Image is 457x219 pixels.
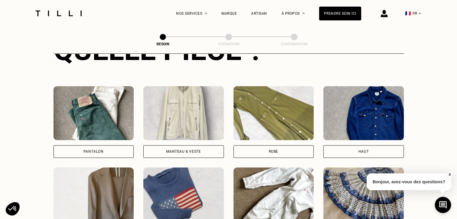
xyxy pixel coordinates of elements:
img: Tilli retouche votre Manteau & Veste [143,86,224,140]
a: Marque [221,11,237,16]
div: Haut [358,150,369,153]
a: Prendre soin ici [319,7,361,20]
div: Manteau & Veste [166,150,201,153]
img: Menu déroulant à propos [302,13,305,14]
img: Tilli retouche votre Robe [233,86,314,140]
p: Bonjour, avez-vous des questions? [367,173,451,190]
img: Logo du service de couturière Tilli [33,10,84,16]
a: Artisan [251,11,267,16]
img: Menu déroulant [205,13,207,14]
div: Confirmation [264,42,324,46]
img: Tilli retouche votre Haut [323,86,404,140]
img: Tilli retouche votre Pantalon [53,86,134,140]
div: Robe [269,150,278,153]
button: X [446,171,452,178]
div: Estimation [199,42,259,46]
img: icône connexion [381,10,388,17]
div: Pantalon [84,150,104,153]
span: 🇫🇷 [405,10,411,16]
img: menu déroulant [419,13,421,14]
div: Besoin [133,42,193,46]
